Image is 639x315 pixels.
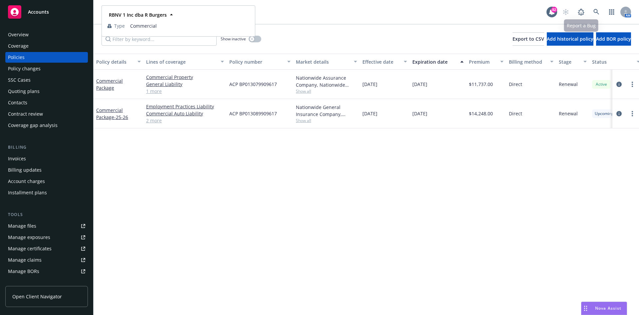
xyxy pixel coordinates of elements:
[5,120,88,131] a: Coverage gap analysis
[96,107,128,120] a: Commercial Package
[412,58,456,65] div: Expiration date
[146,117,224,124] a: 2 more
[8,52,25,63] div: Policies
[143,54,227,70] button: Lines of coverage
[227,54,293,70] button: Policy number
[5,97,88,108] a: Contacts
[8,75,31,85] div: SSC Cases
[102,32,217,46] input: Filter by keyword...
[5,277,88,288] a: Summary of insurance
[296,74,357,88] div: Nationwide Assurance Company, Nationwide Insurance Company
[146,110,224,117] a: Commercial Auto Liability
[8,243,52,254] div: Manage certificates
[5,52,88,63] a: Policies
[615,80,623,88] a: circleInformation
[509,58,546,65] div: Billing method
[410,54,466,70] button: Expiration date
[559,58,579,65] div: Stage
[5,3,88,21] a: Accounts
[506,54,556,70] button: Billing method
[8,277,59,288] div: Summary of insurance
[412,110,427,117] span: [DATE]
[581,302,590,315] div: Drag to move
[146,81,224,88] a: General Liability
[5,211,88,218] div: Tools
[146,58,217,65] div: Lines of coverage
[551,7,557,13] div: 82
[8,255,42,265] div: Manage claims
[362,81,377,88] span: [DATE]
[146,74,224,81] a: Commercial Property
[547,32,593,46] button: Add historical policy
[229,58,283,65] div: Policy number
[114,114,128,120] span: - 25-26
[595,111,614,117] span: Upcoming
[8,221,36,231] div: Manage files
[412,81,427,88] span: [DATE]
[509,81,522,88] span: Direct
[559,110,578,117] span: Renewal
[229,110,277,117] span: ACP BP013089909617
[615,110,623,118] a: circleInformation
[8,176,45,187] div: Account charges
[547,36,593,42] span: Add historical policy
[8,120,58,131] div: Coverage gap analysis
[146,88,224,95] a: 1 more
[8,97,27,108] div: Contacts
[130,22,249,29] span: Commercial
[5,255,88,265] a: Manage claims
[146,103,224,110] a: Employment Practices Liability
[5,75,88,85] a: SSC Cases
[293,54,360,70] button: Market details
[628,110,636,118] a: more
[296,118,357,123] span: Show all
[590,5,603,19] a: Search
[469,110,493,117] span: $14,248.00
[114,22,125,29] span: Type
[628,80,636,88] a: more
[5,109,88,119] a: Contract review
[8,266,39,277] div: Manage BORs
[5,165,88,175] a: Billing updates
[5,187,88,198] a: Installment plans
[556,54,589,70] button: Stage
[8,41,29,51] div: Coverage
[559,81,578,88] span: Renewal
[595,81,608,87] span: Active
[581,302,627,315] button: Nova Assist
[513,32,544,46] button: Export to CSV
[296,58,350,65] div: Market details
[8,153,26,164] div: Invoices
[8,187,47,198] div: Installment plans
[5,41,88,51] a: Coverage
[8,109,43,119] div: Contract review
[466,54,506,70] button: Premium
[5,232,88,243] a: Manage exposures
[605,5,618,19] a: Switch app
[5,29,88,40] a: Overview
[574,5,588,19] a: Report a Bug
[513,36,544,42] span: Export to CSV
[5,86,88,97] a: Quoting plans
[96,58,133,65] div: Policy details
[5,176,88,187] a: Account charges
[595,305,621,311] span: Nova Assist
[8,63,41,74] div: Policy changes
[360,54,410,70] button: Effective date
[296,104,357,118] div: Nationwide General Insurance Company, Nationwide Insurance Company
[559,5,572,19] a: Start snowing
[592,58,633,65] div: Status
[5,153,88,164] a: Invoices
[596,36,631,42] span: Add BOR policy
[362,58,400,65] div: Effective date
[109,12,167,18] strong: RBNV 1 Inc dba R Burgers
[509,110,522,117] span: Direct
[8,29,29,40] div: Overview
[8,165,42,175] div: Billing updates
[5,144,88,151] div: Billing
[28,9,49,15] span: Accounts
[229,81,277,88] span: ACP BP013079909617
[12,293,62,300] span: Open Client Navigator
[5,266,88,277] a: Manage BORs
